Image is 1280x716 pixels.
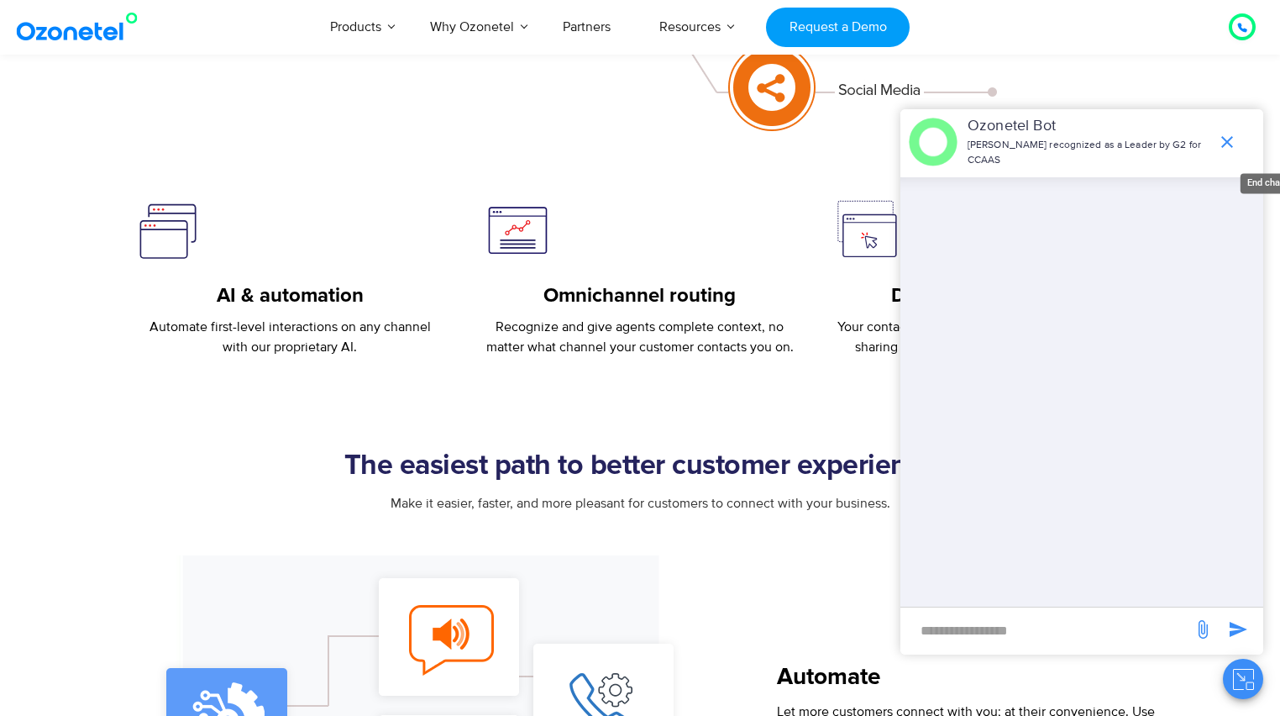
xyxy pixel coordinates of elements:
span: send message [1221,613,1255,646]
h5: Automate [777,666,1163,689]
p: Ozonetel Bot [968,115,1209,138]
h5: Deep CTI integrations [836,284,1144,308]
img: custom-Logic [836,198,899,261]
h5: Omnichannel routing [486,284,795,308]
span: end chat or minimize [1210,125,1244,159]
h2: The easiest path to better customer experience [115,450,1165,483]
img: call-logging-analytics [486,198,550,261]
p: Your contact center and CRM act as one, seamlessly sharing information & easing agent workflows. [836,317,1144,357]
div: new-msg-input [909,616,1184,646]
p: [PERSON_NAME] recognized as a Leader by G2 for CCAAS [968,138,1209,168]
span: Make it easier, faster, and more pleasant for customers to connect with your business. [391,495,890,512]
img: unified window [136,198,199,261]
h5: AI & automation [136,284,444,308]
img: header [909,118,957,166]
p: Recognize and give agents complete context, no matter what channel your customer contacts you on. [486,317,795,357]
a: Request a Demo [766,8,910,47]
p: Automate first-level interactions on any channel with our proprietary AI. [136,317,444,357]
button: Close chat [1223,659,1263,699]
span: send message [1186,613,1220,646]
